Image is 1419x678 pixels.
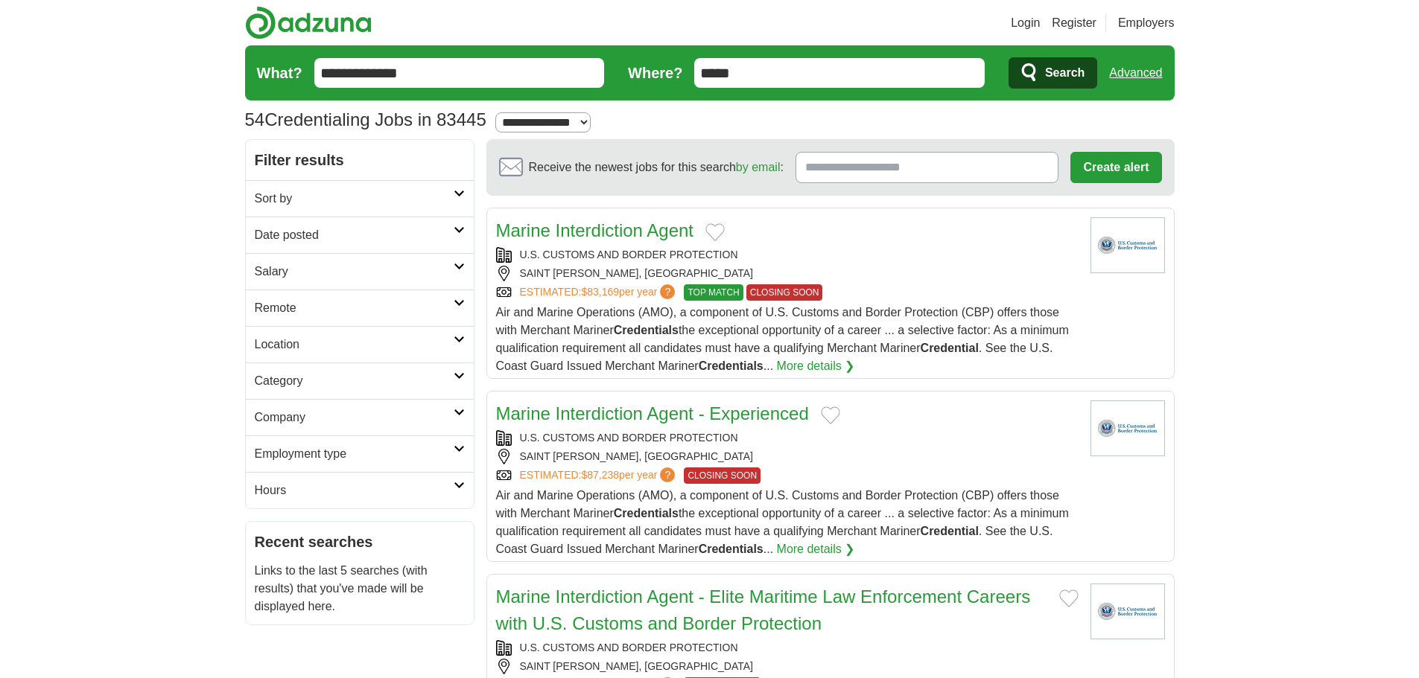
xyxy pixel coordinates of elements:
span: 54 [245,106,265,133]
h2: Company [255,409,454,426]
p: Links to the last 5 searches (with results) that you've made will be displayed here. [255,562,465,615]
span: CLOSING SOON [746,284,823,301]
span: CLOSING SOON [684,467,761,484]
a: Marine Interdiction Agent [496,220,694,240]
button: Add to favorite jobs [821,406,840,424]
a: Login [1011,14,1040,32]
a: U.S. CUSTOMS AND BORDER PROTECTION [520,249,738,260]
a: Register [1052,14,1096,32]
a: Hours [246,472,474,508]
a: Remote [246,290,474,326]
h2: Filter results [246,140,474,180]
span: ? [660,284,675,299]
a: Marine Interdiction Agent - Experienced [496,403,809,423]
strong: Credentials [699,543,764,555]
strong: Credentials [614,507,679,519]
div: SAINT [PERSON_NAME], [GEOGRAPHIC_DATA] [496,659,1079,674]
label: What? [257,62,302,84]
a: Sort by [246,180,474,217]
div: SAINT [PERSON_NAME], [GEOGRAPHIC_DATA] [496,449,1079,464]
button: Create alert [1070,152,1161,183]
a: Company [246,399,474,435]
span: ? [660,467,675,482]
a: Date posted [246,217,474,253]
a: Advanced [1109,58,1162,88]
button: Search [1009,57,1097,89]
label: Where? [628,62,682,84]
span: Receive the newest jobs for this search : [529,159,784,176]
button: Add to favorite jobs [705,223,725,241]
span: $87,238 [581,469,619,481]
a: Category [246,362,474,399]
a: by email [736,161,781,173]
h2: Remote [255,299,454,317]
h2: Location [255,336,454,354]
a: U.S. CUSTOMS AND BORDER PROTECTION [520,642,738,653]
strong: Credentials [614,324,679,336]
img: Adzuna logo [245,6,372,39]
img: U.S. Customs and Border Protection logo [1091,400,1165,456]
h2: Sort by [255,190,454,208]
strong: Credentials [699,359,764,372]
h2: Employment type [255,445,454,463]
img: U.S. Customs and Border Protection logo [1091,217,1165,273]
div: SAINT [PERSON_NAME], [GEOGRAPHIC_DATA] [496,266,1079,281]
a: ESTIMATED:$83,169per year? [520,284,679,301]
img: U.S. Customs and Border Protection logo [1091,583,1165,639]
h2: Category [255,372,454,390]
a: Employers [1118,14,1175,32]
strong: Credential [921,342,979,354]
span: TOP MATCH [684,284,743,301]
button: Add to favorite jobs [1059,589,1079,607]
h2: Salary [255,263,454,281]
a: Employment type [246,435,474,472]
a: Salary [246,253,474,290]
a: Location [246,326,474,362]
h2: Recent searches [255,531,465,553]
a: Marine Interdiction Agent - Elite Maritime Law Enforcement Careers with U.S. Customs and Border P... [496,586,1031,633]
span: Air and Marine Operations (AMO), a component of U.S. Customs and Border Protection (CBP) offers t... [496,306,1069,372]
h1: Credentialing Jobs in 83445 [245,109,486,129]
span: Search [1045,58,1085,88]
a: More details ❯ [777,357,855,375]
a: U.S. CUSTOMS AND BORDER PROTECTION [520,432,738,444]
span: $83,169 [581,286,619,298]
span: Air and Marine Operations (AMO), a component of U.S. Customs and Border Protection (CBP) offers t... [496,489,1069,555]
a: More details ❯ [777,540,855,558]
a: ESTIMATED:$87,238per year? [520,467,679,484]
h2: Hours [255,482,454,499]
h2: Date posted [255,226,454,244]
strong: Credential [921,525,979,537]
